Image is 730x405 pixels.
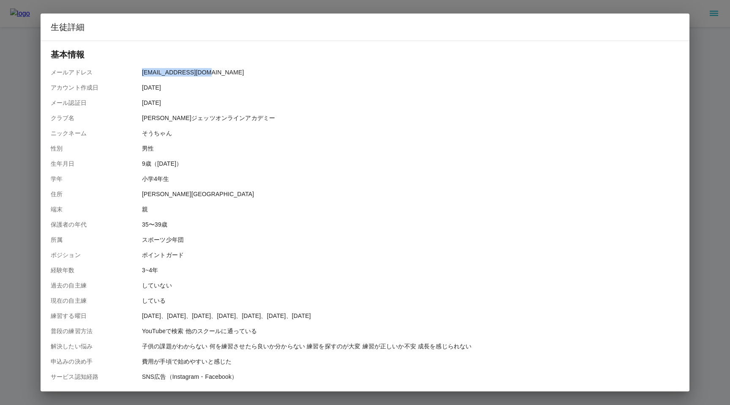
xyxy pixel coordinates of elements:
p: 3~4年 [142,266,158,274]
p: 過去の自主練 [51,281,135,290]
p: 所属 [51,235,135,244]
p: 解決したい悩み [51,342,135,350]
p: 学年 [51,175,135,183]
p: [PERSON_NAME]ジェッツオンラインアカデミー [142,114,275,122]
p: [PERSON_NAME][GEOGRAPHIC_DATA] [142,190,254,198]
p: 端末 [51,205,135,213]
p: 現在の自主練 [51,296,135,305]
p: YouTubeで検索 他のスクールに通っている [142,327,257,335]
p: 生年月日 [51,159,135,168]
p: 住所 [51,190,135,198]
p: 9歳（[DATE]） [142,159,182,168]
h6: 基本情報 [51,48,679,61]
p: SNS広告（Instagram・Facebook） [142,372,237,381]
p: メールアドレス [51,68,135,77]
p: アカウント作成日 [51,83,135,92]
p: スポーツ少年団 [142,235,184,244]
h2: 生徒詳細 [41,14,689,41]
p: していない [142,281,172,290]
p: している [142,296,166,305]
p: 男性 [142,144,154,153]
p: 性別 [51,144,135,153]
p: 保護者の年代 [51,220,135,229]
p: 小学4年生 [142,175,169,183]
p: [DATE] [142,83,161,92]
p: ポジション [51,251,135,259]
p: クラブ名 [51,114,135,122]
p: 35〜39歳 [142,220,167,229]
p: メール認証日 [51,99,135,107]
p: 親 [142,205,148,213]
p: ニックネーム [51,129,135,137]
p: サービス認知経路 [51,372,135,381]
p: 普段の練習方法 [51,327,135,335]
p: [DATE]、[DATE]、[DATE]、[DATE]、[DATE]、[DATE]、[DATE] [142,312,311,320]
p: 経験年数 [51,266,135,274]
p: 練習する曜日 [51,312,135,320]
p: 申込みの決め手 [51,357,135,366]
p: そうちゃん [142,129,172,137]
p: [EMAIL_ADDRESS][DOMAIN_NAME] [142,68,244,77]
p: 費用が手頃で始めやすいと感じた [142,357,232,366]
p: ポイントガード [142,251,184,259]
p: 子供の課題がわからない 何を練習させたら良いか分からない 練習を探すのが大変 練習が正しいか不安 成長を感じられない [142,342,471,350]
p: [DATE] [142,99,161,107]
